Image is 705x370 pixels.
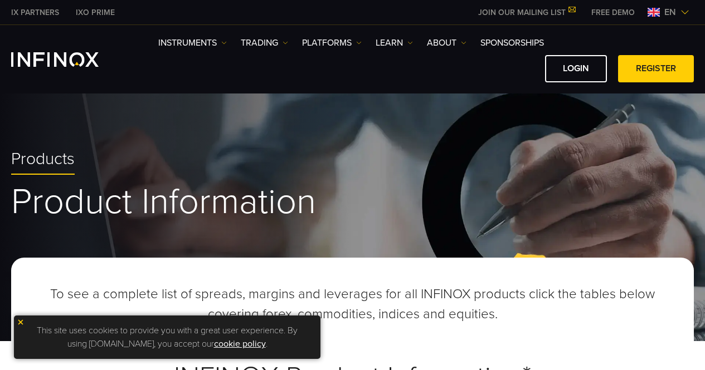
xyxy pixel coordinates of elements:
a: JOIN OUR MAILING LIST [470,8,583,17]
h1: Product Information [11,183,694,221]
a: ABOUT [427,36,466,50]
a: PLATFORMS [302,36,362,50]
img: yellow close icon [17,318,25,326]
a: INFINOX [67,7,123,18]
a: INFINOX [3,7,67,18]
p: To see a complete list of spreads, margins and leverages for all INFINOX products click the table... [38,284,667,324]
a: TRADING [241,36,288,50]
p: This site uses cookies to provide you with a great user experience. By using [DOMAIN_NAME], you a... [20,321,315,353]
a: INFINOX MENU [583,7,643,18]
span: en [660,6,680,19]
a: cookie policy [214,338,266,349]
span: Products [11,149,75,170]
a: Instruments [158,36,227,50]
a: INFINOX Logo [11,52,125,67]
a: Learn [376,36,413,50]
a: REGISTER [618,55,694,82]
a: LOGIN [545,55,607,82]
a: SPONSORSHIPS [480,36,544,50]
